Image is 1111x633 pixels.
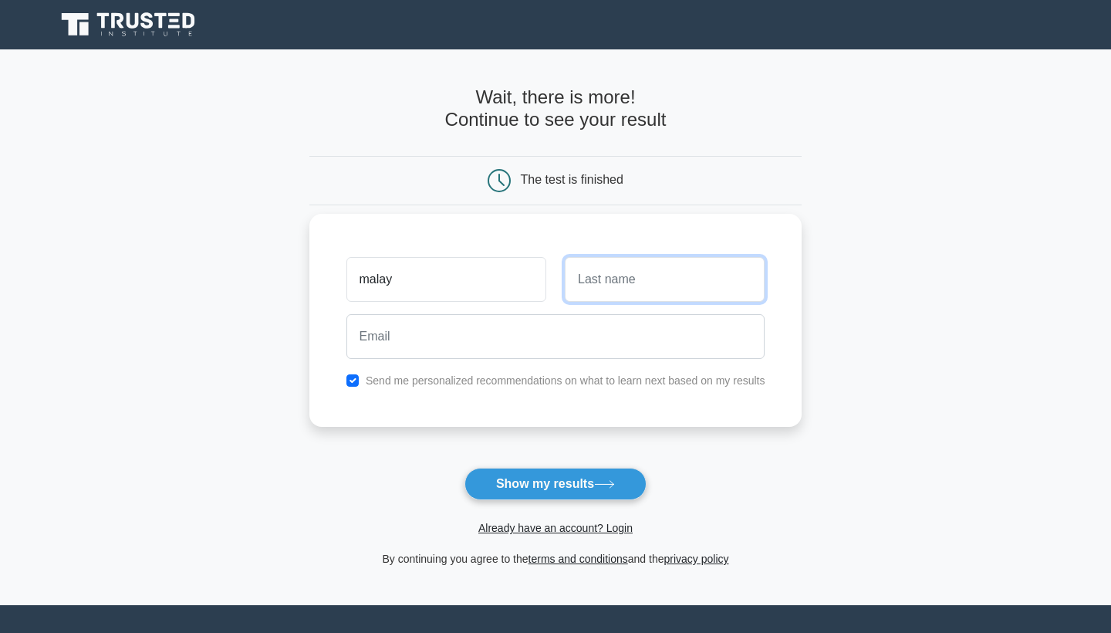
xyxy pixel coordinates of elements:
[478,522,633,534] a: Already have an account? Login
[464,468,647,500] button: Show my results
[528,553,628,565] a: terms and conditions
[300,550,812,568] div: By continuing you agree to the and the
[366,374,765,387] label: Send me personalized recommendations on what to learn next based on my results
[309,86,802,131] h4: Wait, there is more! Continue to see your result
[346,314,765,359] input: Email
[346,257,546,302] input: First name
[664,553,729,565] a: privacy policy
[521,173,623,186] div: The test is finished
[565,257,765,302] input: Last name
